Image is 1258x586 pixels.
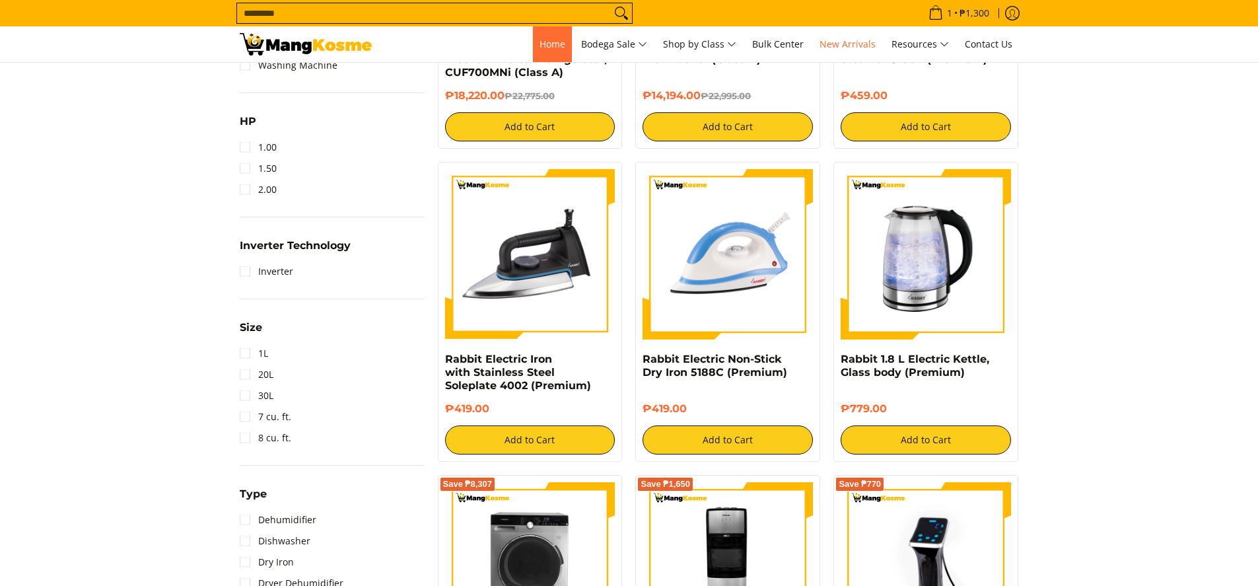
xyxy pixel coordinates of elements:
a: Contact Us [958,26,1019,62]
a: New Arrivals [813,26,882,62]
a: Toshiba Mini 4-Set Dishwasher (Class A) [643,40,761,65]
del: ₱22,995.00 [701,91,751,101]
a: 1.00 [240,137,277,158]
span: Inverter Technology [240,240,351,251]
button: Add to Cart [445,112,615,141]
span: Type [240,489,267,499]
a: Home [533,26,572,62]
a: 30L [240,385,273,406]
a: 8 cu. ft. [240,427,291,449]
span: Home [540,38,565,50]
img: New Arrivals: Fresh Release from The Premium Brands l Mang Kosme [240,33,372,55]
button: Add to Cart [643,112,813,141]
a: Dehumidifier [240,509,316,531]
span: Save ₱8,307 [443,480,493,488]
button: Add to Cart [445,425,615,455]
a: Rabbit Electric Iron with Stainless Steel Soleplate 4002 (Premium) [445,353,591,392]
a: Rabbit Electric Iron with Steamer 5188A (Premium) [841,40,987,65]
h6: ₱18,220.00 [445,89,615,102]
span: Shop by Class [663,36,736,53]
h6: ₱459.00 [841,89,1011,102]
a: 7 cu. ft. [240,406,291,427]
span: Save ₱1,650 [641,480,690,488]
a: Shop by Class [656,26,743,62]
span: Save ₱770 [839,480,881,488]
summary: Open [240,489,267,509]
button: Add to Cart [841,425,1011,455]
span: Resources [891,36,949,53]
a: Dry Iron [240,552,294,573]
span: HP [240,116,256,127]
button: Add to Cart [841,112,1011,141]
nav: Main Menu [385,26,1019,62]
span: • [925,6,993,20]
summary: Open [240,322,262,343]
button: Add to Cart [643,425,813,455]
a: 1L [240,343,268,364]
a: Bodega Sale [575,26,654,62]
a: Condura 7.0 Cu. Ft. Upright Freezer Inverter Refrigerator, CUF700MNi (Class A) [445,40,607,79]
a: 1.50 [240,158,277,179]
span: Bulk Center [752,38,804,50]
h6: ₱419.00 [643,402,813,416]
a: Resources [885,26,956,62]
a: Bulk Center [746,26,810,62]
span: Contact Us [965,38,1012,50]
h6: ₱14,194.00 [643,89,813,102]
a: Rabbit Electric Non-Stick Dry Iron 5188C (Premium) [643,353,787,379]
a: Rabbit 1.8 L Electric Kettle, Glass body (Premium) [841,353,989,379]
span: Bodega Sale [581,36,647,53]
del: ₱22,775.00 [505,91,555,101]
span: New Arrivals [820,38,876,50]
span: 1 [945,9,954,18]
a: Dishwasher [240,531,310,552]
button: Search [611,3,632,23]
a: Washing Machine [240,55,337,76]
h6: ₱419.00 [445,402,615,416]
img: https://mangkosme.com/products/rabbit-electric-non-stick-dry-iron-5188c-class-a [643,169,813,340]
a: 20L [240,364,273,385]
summary: Open [240,240,351,261]
summary: Open [240,116,256,137]
h6: ₱779.00 [841,402,1011,416]
span: Size [240,322,262,333]
a: Inverter [240,261,293,282]
span: ₱1,300 [958,9,991,18]
img: https://mangkosme.com/products/rabbit-electric-iron-with-stainless-steel-soleplate-4002-class-a [445,169,615,340]
img: Rabbit 1.8 L Electric Kettle, Glass body (Premium) [841,169,1011,340]
a: 2.00 [240,179,277,200]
